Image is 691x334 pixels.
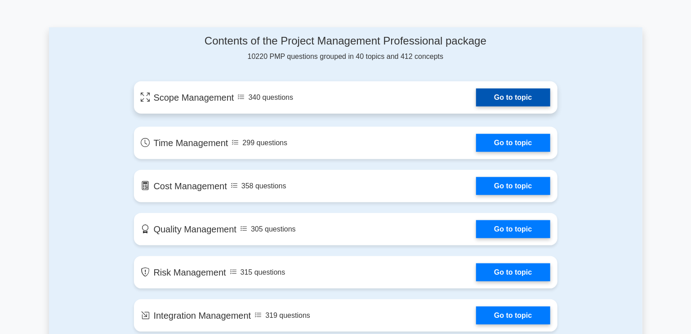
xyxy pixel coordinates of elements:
[476,89,550,107] a: Go to topic
[476,307,550,325] a: Go to topic
[476,263,550,281] a: Go to topic
[476,134,550,152] a: Go to topic
[134,35,557,48] h4: Contents of the Project Management Professional package
[476,220,550,238] a: Go to topic
[476,177,550,195] a: Go to topic
[134,35,557,62] div: 10220 PMP questions grouped in 40 topics and 412 concepts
